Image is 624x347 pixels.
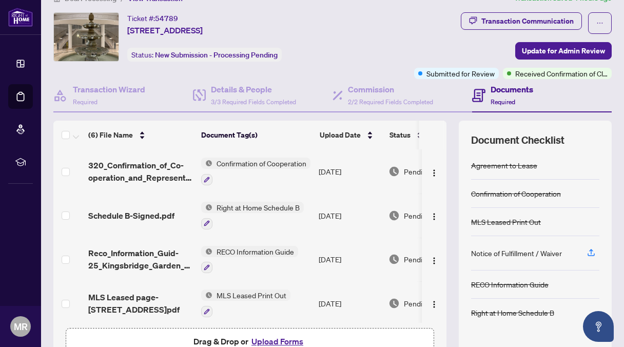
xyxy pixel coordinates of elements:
[73,83,145,95] h4: Transaction Wizard
[404,166,455,177] span: Pending Review
[212,290,290,301] span: MLS Leased Print Out
[461,12,582,30] button: Transaction Communication
[88,247,193,272] span: Reco_Information_Guid-25_Kingsbridge_Garden_Cir__919.pdf
[471,188,561,199] div: Confirmation of Cooperation
[430,257,438,265] img: Logo
[471,160,537,171] div: Agreement to Lease
[315,281,384,325] td: [DATE]
[127,48,282,62] div: Status:
[404,298,455,309] span: Pending Review
[491,83,533,95] h4: Documents
[388,298,400,309] img: Document Status
[211,83,296,95] h4: Details & People
[348,83,433,95] h4: Commission
[8,8,33,27] img: logo
[315,238,384,282] td: [DATE]
[88,291,193,316] span: MLS Leased page-[STREET_ADDRESS]pdf
[430,213,438,221] img: Logo
[212,202,304,213] span: Right at Home Schedule B
[201,246,298,274] button: Status IconRECO Information Guide
[515,68,608,79] span: Received Confirmation of Closing
[211,98,296,106] span: 3/3 Required Fields Completed
[320,129,361,141] span: Upload Date
[88,129,133,141] span: (6) File Name
[201,158,212,169] img: Status Icon
[388,210,400,221] img: Document Status
[201,290,212,301] img: Status Icon
[515,42,612,60] button: Update for Admin Review
[127,12,178,24] div: Ticket #:
[471,247,562,259] div: Notice of Fulfillment / Waiver
[583,311,614,342] button: Open asap
[155,14,178,23] span: 54789
[212,158,310,169] span: Confirmation of Cooperation
[88,159,193,184] span: 320_Confirmation_of_Co-operation_and_Representation_-_Buyer_Seller_-_PropTx-[PERSON_NAME] 2.pdf
[197,121,316,149] th: Document Tag(s)
[426,207,442,224] button: Logo
[54,13,119,61] img: IMG-W12390258_1.jpg
[201,202,212,213] img: Status Icon
[201,246,212,257] img: Status Icon
[212,246,298,257] span: RECO Information Guide
[404,210,455,221] span: Pending Review
[404,254,455,265] span: Pending Review
[315,194,384,238] td: [DATE]
[385,121,473,149] th: Status
[73,98,98,106] span: Required
[471,307,554,318] div: Right at Home Schedule B
[201,290,290,317] button: Status IconMLS Leased Print Out
[84,121,197,149] th: (6) File Name
[388,254,400,265] img: Document Status
[14,319,28,334] span: MR
[316,121,385,149] th: Upload Date
[426,251,442,267] button: Logo
[471,133,564,147] span: Document Checklist
[389,129,411,141] span: Status
[471,279,549,290] div: RECO Information Guide
[426,68,495,79] span: Submitted for Review
[430,169,438,177] img: Logo
[88,209,174,222] span: Schedule B-Signed.pdf
[315,149,384,194] td: [DATE]
[155,50,278,60] span: New Submission - Processing Pending
[491,98,515,106] span: Required
[201,202,304,229] button: Status IconRight at Home Schedule B
[481,13,574,29] div: Transaction Communication
[430,300,438,309] img: Logo
[471,216,541,227] div: MLS Leased Print Out
[522,43,605,59] span: Update for Admin Review
[127,24,203,36] span: [STREET_ADDRESS]
[426,295,442,312] button: Logo
[348,98,433,106] span: 2/2 Required Fields Completed
[426,163,442,180] button: Logo
[596,20,603,27] span: ellipsis
[201,158,310,185] button: Status IconConfirmation of Cooperation
[388,166,400,177] img: Document Status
